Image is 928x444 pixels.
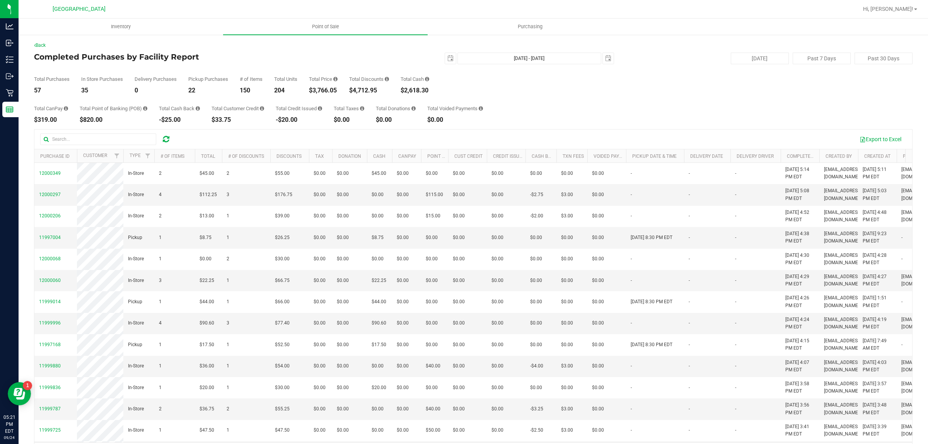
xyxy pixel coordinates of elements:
[200,298,214,306] span: $44.00
[863,252,892,266] span: [DATE] 4:28 PM EDT
[34,43,46,48] a: Back
[411,106,416,111] i: Sum of all round-up-to-next-dollar total price adjustments for all purchases in the date range.
[276,154,302,159] a: Discounts
[227,191,229,198] span: 3
[863,316,892,331] span: [DATE] 4:19 PM EDT
[318,106,322,111] i: Sum of all account credit issued for all refunds from returned purchases in the date range.
[337,341,349,348] span: $0.00
[824,209,861,224] span: [EMAIL_ADDRESS][DOMAIN_NAME]
[314,341,326,348] span: $0.00
[689,319,690,327] span: -
[34,106,68,111] div: Total CanPay
[360,106,364,111] i: Sum of the total taxes for all purchases in the date range.
[372,298,386,306] span: $44.00
[128,255,144,263] span: In-Store
[337,298,349,306] span: $0.00
[561,170,573,177] span: $0.00
[824,230,861,245] span: [EMAIL_ADDRESS][DOMAIN_NAME]
[6,22,14,30] inline-svg: Analytics
[128,341,142,348] span: Pickup
[631,319,632,327] span: -
[561,191,573,198] span: $3.00
[425,77,429,82] i: Sum of the successful, non-voided cash payment transactions for all purchases in the date range. ...
[34,77,70,82] div: Total Purchases
[200,191,217,198] span: $112.25
[426,255,438,263] span: $0.00
[453,255,465,263] span: $0.00
[453,298,465,306] span: $0.00
[397,277,409,284] span: $0.00
[426,341,438,348] span: $0.00
[397,255,409,263] span: $0.00
[39,363,61,369] span: 11999880
[785,230,815,245] span: [DATE] 4:38 PM EDT
[397,191,409,198] span: $0.00
[689,212,690,220] span: -
[785,337,815,352] span: [DATE] 4:15 PM EDT
[561,234,573,241] span: $0.00
[863,230,892,245] span: [DATE] 9:23 PM EDT
[135,77,177,82] div: Delivery Purchases
[228,154,264,159] a: # of Discounts
[453,319,465,327] span: $0.00
[128,319,144,327] span: In-Store
[561,255,573,263] span: $0.00
[901,234,902,241] span: -
[824,166,861,181] span: [EMAIL_ADDRESS][DOMAIN_NAME]
[785,316,815,331] span: [DATE] 4:24 PM EDT
[275,319,290,327] span: $77.40
[491,191,503,198] span: $0.00
[8,382,31,405] iframe: Resource center
[372,191,384,198] span: $0.00
[159,341,162,348] span: 1
[39,320,61,326] span: 11999996
[689,298,690,306] span: -
[735,191,736,198] span: -
[349,77,389,82] div: Total Discounts
[227,298,229,306] span: 1
[275,255,290,263] span: $30.00
[128,191,144,198] span: In-Store
[314,191,326,198] span: $0.00
[491,298,503,306] span: $0.00
[223,19,428,35] a: Point of Sale
[426,298,438,306] span: $0.00
[397,341,409,348] span: $0.00
[6,89,14,97] inline-svg: Retail
[689,170,690,177] span: -
[445,53,456,64] span: select
[227,170,229,177] span: 2
[690,154,723,159] a: Delivery Date
[142,149,154,162] a: Filter
[855,53,913,64] button: Past 30 Days
[334,117,364,123] div: $0.00
[563,154,584,159] a: Txn Fees
[227,212,229,220] span: 1
[200,341,214,348] span: $17.50
[561,298,573,306] span: $0.00
[314,255,326,263] span: $0.00
[631,191,632,198] span: -
[372,319,386,327] span: $90.60
[188,87,228,94] div: 22
[337,255,349,263] span: $0.00
[530,170,542,177] span: $0.00
[631,234,672,241] span: [DATE] 8:30 PM EDT
[212,117,264,123] div: $33.75
[240,77,263,82] div: # of Items
[397,234,409,241] span: $0.00
[337,170,349,177] span: $0.00
[200,319,214,327] span: $90.60
[592,277,604,284] span: $0.00
[128,234,142,241] span: Pickup
[592,212,604,220] span: $0.00
[227,319,229,327] span: 3
[530,191,543,198] span: -$2.75
[3,1,6,8] span: 1
[372,277,386,284] span: $22.25
[314,298,326,306] span: $0.00
[530,277,542,284] span: $0.00
[34,87,70,94] div: 57
[397,319,409,327] span: $0.00
[426,319,438,327] span: $0.00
